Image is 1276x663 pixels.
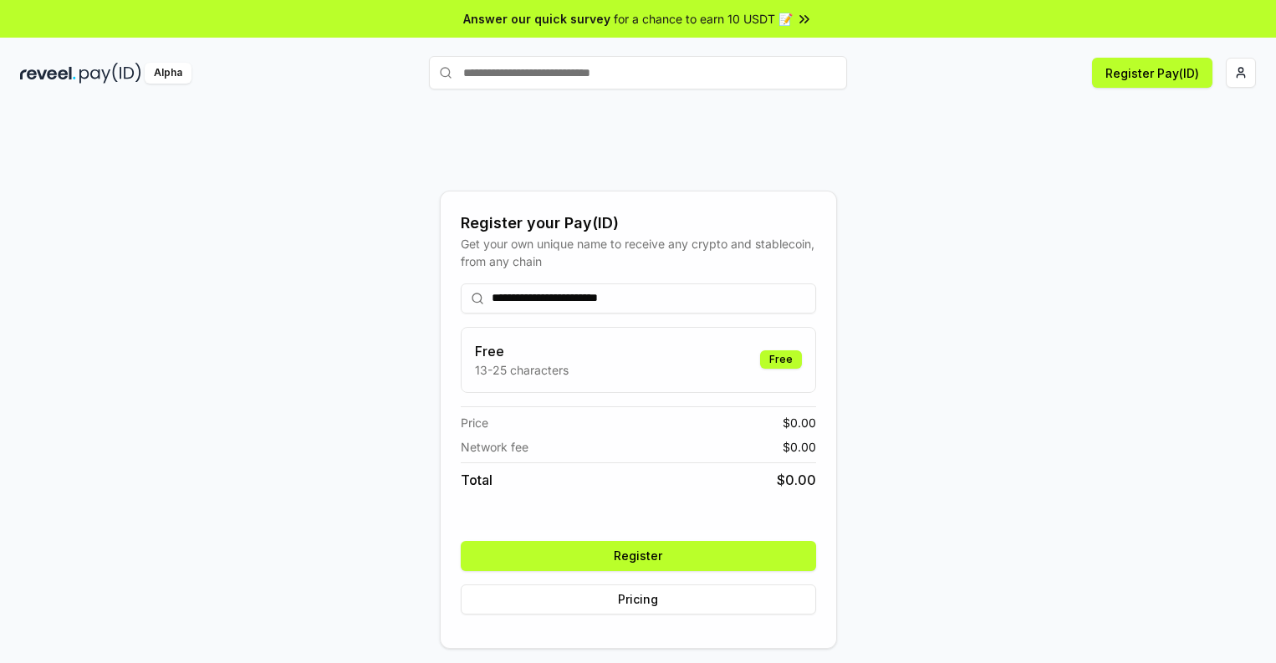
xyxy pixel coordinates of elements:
[475,341,569,361] h3: Free
[461,541,816,571] button: Register
[461,584,816,615] button: Pricing
[614,10,793,28] span: for a chance to earn 10 USDT 📝
[463,10,610,28] span: Answer our quick survey
[20,63,76,84] img: reveel_dark
[760,350,802,369] div: Free
[475,361,569,379] p: 13-25 characters
[145,63,191,84] div: Alpha
[1092,58,1212,88] button: Register Pay(ID)
[461,470,493,490] span: Total
[461,235,816,270] div: Get your own unique name to receive any crypto and stablecoin, from any chain
[461,438,528,456] span: Network fee
[777,470,816,490] span: $ 0.00
[79,63,141,84] img: pay_id
[461,212,816,235] div: Register your Pay(ID)
[783,438,816,456] span: $ 0.00
[461,414,488,431] span: Price
[783,414,816,431] span: $ 0.00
